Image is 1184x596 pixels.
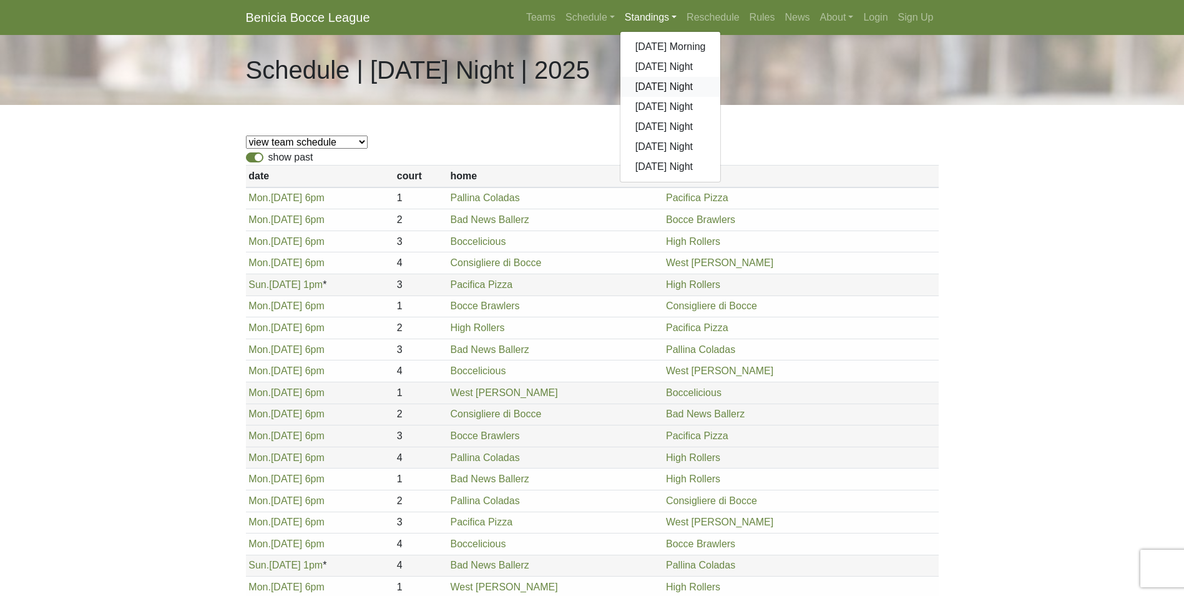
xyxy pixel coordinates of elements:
[858,5,893,30] a: Login
[248,192,325,203] a: Mon.[DATE] 6pm
[248,430,271,441] span: Mon.
[248,279,269,290] span: Sun.
[248,236,271,247] span: Mon.
[248,344,271,355] span: Mon.
[815,5,859,30] a: About
[450,495,519,506] a: Pallina Coladas
[248,452,271,463] span: Mon.
[394,274,448,296] td: 3
[666,300,757,311] a: Consigliere di Bocce
[745,5,780,30] a: Rules
[248,214,325,225] a: Mon.[DATE] 6pm
[248,560,323,570] a: Sun.[DATE] 1pm
[248,300,325,311] a: Mon.[DATE] 6pm
[666,430,728,441] a: Pacifica Pizza
[666,582,720,592] a: High Rollers
[666,365,773,376] a: West [PERSON_NAME]
[246,166,394,187] th: date
[620,97,721,117] a: [DATE] Night
[394,296,448,317] td: 1
[248,365,271,376] span: Mon.
[248,517,325,527] a: Mon.[DATE] 6pm
[450,387,557,398] a: West [PERSON_NAME]
[248,539,271,549] span: Mon.
[248,474,325,484] a: Mon.[DATE] 6pm
[450,539,506,549] a: Boccelicious
[248,322,325,333] a: Mon.[DATE] 6pm
[666,279,720,290] a: High Rollers
[450,279,512,290] a: Pacifica Pizza
[666,387,722,398] a: Boccelicious
[666,409,745,419] a: Bad News Ballerz
[248,539,325,549] a: Mon.[DATE] 6pm
[450,192,519,203] a: Pallina Coladas
[394,166,448,187] th: court
[248,387,271,398] span: Mon.
[893,5,939,30] a: Sign Up
[620,57,721,77] a: [DATE] Night
[450,365,506,376] a: Boccelicious
[248,582,325,592] a: Mon.[DATE] 6pm
[394,209,448,231] td: 2
[248,495,325,506] a: Mon.[DATE] 6pm
[450,517,512,527] a: Pacifica Pizza
[666,560,735,570] a: Pallina Coladas
[666,517,773,527] a: West [PERSON_NAME]
[394,382,448,404] td: 1
[666,214,735,225] a: Bocce Brawlers
[666,495,757,506] a: Consigliere di Bocce
[450,344,529,355] a: Bad News Ballerz
[450,257,541,268] a: Consigliere di Bocce
[248,322,271,333] span: Mon.
[394,317,448,339] td: 2
[394,490,448,512] td: 2
[666,474,720,484] a: High Rollers
[450,560,529,570] a: Bad News Ballerz
[450,236,506,247] a: Boccelicious
[450,214,529,225] a: Bad News Ballerz
[248,387,325,398] a: Mon.[DATE] 6pm
[394,469,448,490] td: 1
[248,474,271,484] span: Mon.
[248,409,325,419] a: Mon.[DATE] 6pm
[620,5,682,30] a: Standings
[394,404,448,425] td: 2
[248,344,325,355] a: Mon.[DATE] 6pm
[394,231,448,252] td: 3
[666,322,728,333] a: Pacifica Pizza
[560,5,620,30] a: Schedule
[666,344,735,355] a: Pallina Coladas
[620,157,721,177] a: [DATE] Night
[620,77,721,97] a: [DATE] Night
[246,5,370,30] a: Benicia Bocce League
[620,37,721,57] a: [DATE] Morning
[620,31,722,182] div: Standings
[450,300,519,311] a: Bocce Brawlers
[248,236,325,247] a: Mon.[DATE] 6pm
[620,117,721,137] a: [DATE] Night
[394,512,448,534] td: 3
[448,166,663,187] th: home
[248,582,271,592] span: Mon.
[663,166,938,187] th: visitor
[248,430,325,441] a: Mon.[DATE] 6pm
[268,150,313,165] label: show past
[450,474,529,484] a: Bad News Ballerz
[248,192,271,203] span: Mon.
[521,5,560,30] a: Teams
[248,365,325,376] a: Mon.[DATE] 6pm
[394,187,448,209] td: 1
[394,252,448,274] td: 4
[666,192,728,203] a: Pacifica Pizza
[394,447,448,469] td: 4
[666,236,720,247] a: High Rollers
[394,425,448,447] td: 3
[666,452,720,463] a: High Rollers
[394,360,448,382] td: 4
[248,257,271,268] span: Mon.
[246,55,590,85] h1: Schedule | [DATE] Night | 2025
[780,5,815,30] a: News
[450,322,504,333] a: High Rollers
[248,257,325,268] a: Mon.[DATE] 6pm
[248,560,269,570] span: Sun.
